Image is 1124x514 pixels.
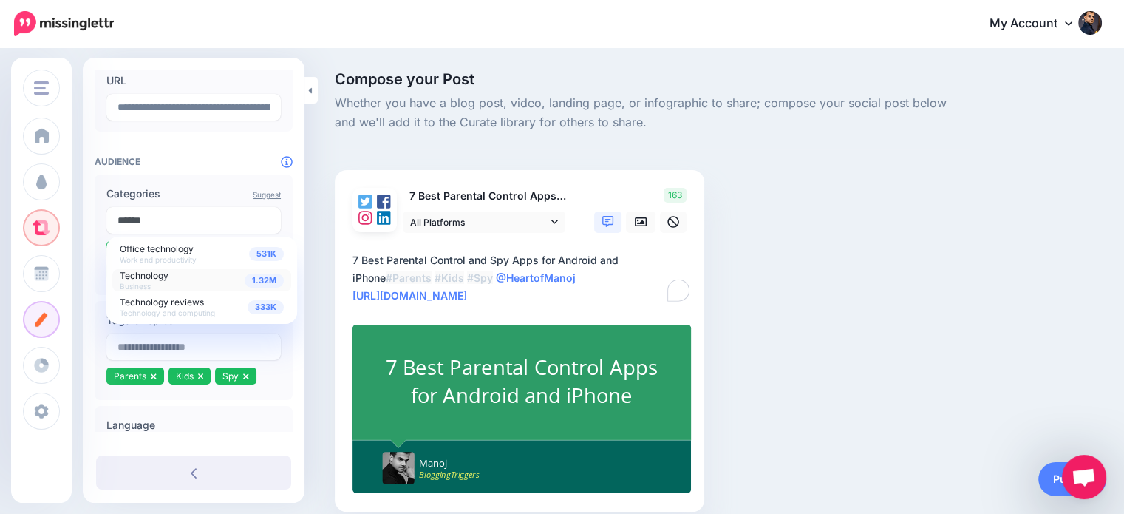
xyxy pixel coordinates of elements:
span: 531K [249,247,284,261]
a: Publish [1038,462,1106,496]
p: 7 Best Parental Control Apps for Android and iPhone [403,188,567,205]
a: My Account [975,6,1102,42]
h4: Audience [95,156,293,167]
span: Business [120,282,151,291]
a: 1.32M Technology Business [112,269,291,291]
img: Missinglettr [14,11,114,36]
span: 333K [248,300,284,314]
a: 333K Technology reviews Technology and computing [112,296,291,318]
div: Keywords by Traffic [163,87,249,97]
span: Kids [176,371,194,382]
a: 531K Office technology Work and productivity [112,243,291,265]
img: website_grey.svg [24,38,35,50]
span: Compose your Post [335,72,970,87]
label: URL [106,72,281,89]
span: Office technology [120,243,194,254]
img: menu.png [34,81,49,95]
span: Whether you have a blog post, video, landing page, or infographic to share; compose your social p... [335,94,970,132]
span: 1.32M [245,274,284,288]
div: v 4.0.25 [41,24,72,35]
span: Technology [120,270,168,281]
label: Tags & topics [106,311,281,329]
span: Manoj [419,457,447,470]
div: Domain Overview [56,87,132,97]
span: Parents [114,371,146,382]
img: tab_keywords_by_traffic_grey.svg [147,86,159,98]
div: 7 Best Parental Control Apps for Android and iPhone [384,354,660,410]
span: Spy [222,371,239,382]
a: Suggest [253,190,281,199]
label: Categories [106,185,281,203]
span: 163 [664,188,687,203]
span: BloggingTriggers [419,469,479,481]
div: Domain: [DOMAIN_NAME] [38,38,163,50]
div: Open chat [1062,455,1106,499]
span: Technology reviews [120,297,204,308]
label: Language [106,416,281,434]
span: All Platforms [410,214,548,230]
img: tab_domain_overview_orange.svg [40,86,52,98]
span: Technology and computing [120,308,215,317]
a: All Platforms [403,212,565,233]
textarea: To enrich screen reader interactions, please activate Accessibility in Grammarly extension settings [352,251,692,305]
div: 7 Best Parental Control and Spy Apps for Android and iPhone [352,251,692,305]
span: Work and productivity [120,255,197,264]
img: logo_orange.svg [24,24,35,35]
